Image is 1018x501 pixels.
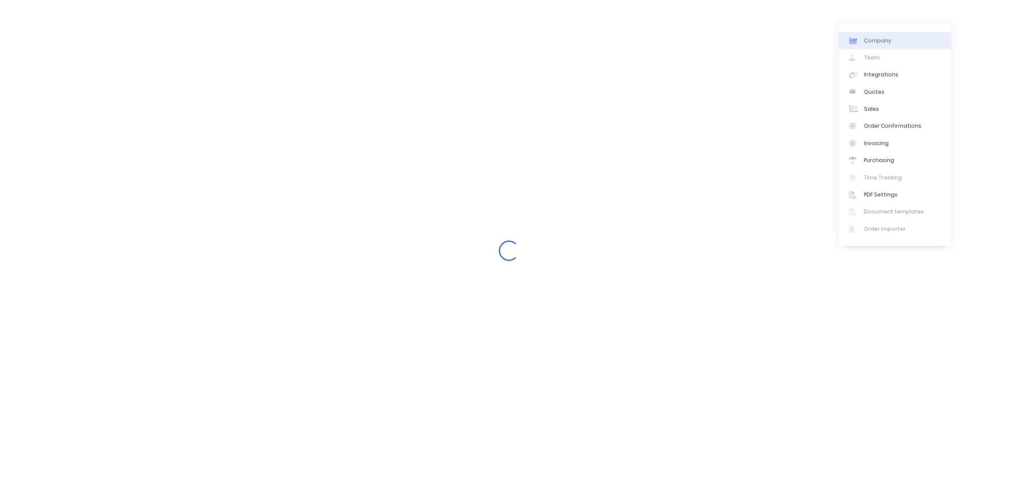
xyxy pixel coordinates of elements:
[839,186,951,203] a: PDF Settings
[864,88,884,96] div: Quotes
[864,37,891,45] div: Company
[839,135,951,152] a: Invoicing
[864,191,898,199] div: PDF Settings
[839,84,951,101] a: Quotes
[864,157,894,164] div: Purchasing
[839,118,951,134] a: Order Confirmations
[839,32,951,49] a: Company
[864,122,921,130] div: Order Confirmations
[864,140,889,147] div: Invoicing
[839,66,951,83] a: Integrations
[839,101,951,118] a: Sales
[864,71,898,78] div: Integrations
[839,152,951,169] a: Purchasing
[864,105,879,113] div: Sales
